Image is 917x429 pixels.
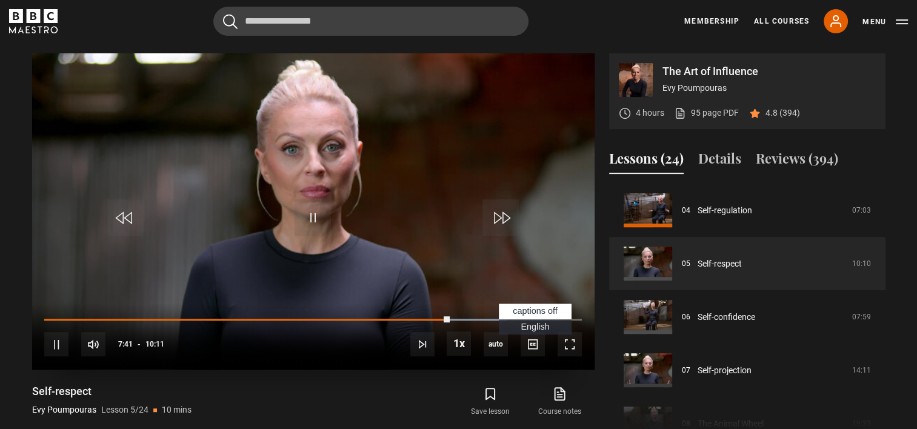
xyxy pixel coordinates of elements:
[662,66,876,77] p: The Art of Influence
[521,332,545,356] button: Captions
[765,107,800,119] p: 4.8 (394)
[698,258,742,270] a: Self-respect
[410,332,435,356] button: Next Lesson
[162,404,192,416] p: 10 mins
[456,384,525,419] button: Save lesson
[81,332,105,356] button: Mute
[484,332,508,356] div: Current quality: 1080p
[521,322,549,331] span: English
[684,16,739,27] a: Membership
[662,82,876,95] p: Evy Poumpouras
[862,16,908,28] button: Toggle navigation
[44,319,581,321] div: Progress Bar
[118,333,133,355] span: 7:41
[223,14,238,29] button: Submit the search query
[32,384,192,399] h1: Self-respect
[513,306,557,316] span: captions off
[138,340,141,348] span: -
[213,7,529,36] input: Search
[698,148,741,174] button: Details
[609,148,684,174] button: Lessons (24)
[756,148,838,174] button: Reviews (394)
[32,53,595,370] video-js: Video Player
[698,311,755,324] a: Self-confidence
[636,107,664,119] p: 4 hours
[145,333,164,355] span: 10:11
[754,16,809,27] a: All Courses
[447,331,471,356] button: Playback Rate
[698,204,752,217] a: Self-regulation
[558,332,582,356] button: Fullscreen
[698,364,752,377] a: Self-projection
[484,332,508,356] span: auto
[674,107,739,119] a: 95 page PDF
[9,9,58,33] svg: BBC Maestro
[32,404,96,416] p: Evy Poumpouras
[44,332,68,356] button: Pause
[525,384,594,419] a: Course notes
[101,404,148,416] p: Lesson 5/24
